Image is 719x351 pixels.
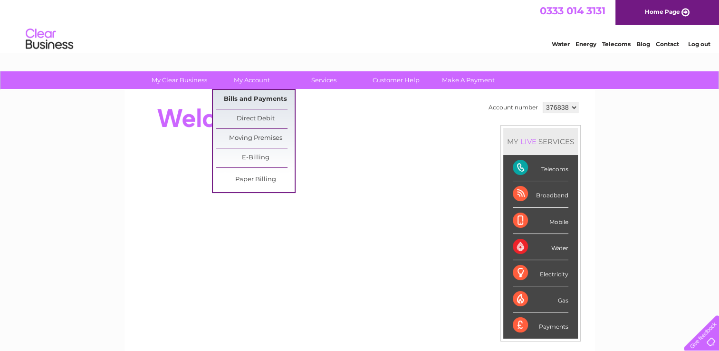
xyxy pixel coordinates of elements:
div: Telecoms [513,155,568,181]
a: Customer Help [357,71,435,89]
div: Mobile [513,208,568,234]
div: Payments [513,312,568,338]
div: Gas [513,286,568,312]
a: Direct Debit [216,109,295,128]
a: Bills and Payments [216,90,295,109]
div: Electricity [513,260,568,286]
a: Blog [636,40,650,48]
div: MY SERVICES [503,128,578,155]
td: Account number [486,99,540,116]
a: Paper Billing [216,170,295,189]
div: Clear Business is a trading name of Verastar Limited (registered in [GEOGRAPHIC_DATA] No. 3667643... [135,5,585,46]
div: Water [513,234,568,260]
a: E-Billing [216,148,295,167]
a: Contact [656,40,679,48]
a: Water [552,40,570,48]
a: Log out [688,40,710,48]
a: Moving Premises [216,129,295,148]
a: Services [285,71,363,89]
a: Energy [575,40,596,48]
img: logo.png [25,25,74,54]
a: My Clear Business [140,71,219,89]
div: LIVE [518,137,538,146]
div: Broadband [513,181,568,207]
a: 0333 014 3131 [540,5,605,17]
a: My Account [212,71,291,89]
a: Make A Payment [429,71,508,89]
a: Telecoms [602,40,631,48]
